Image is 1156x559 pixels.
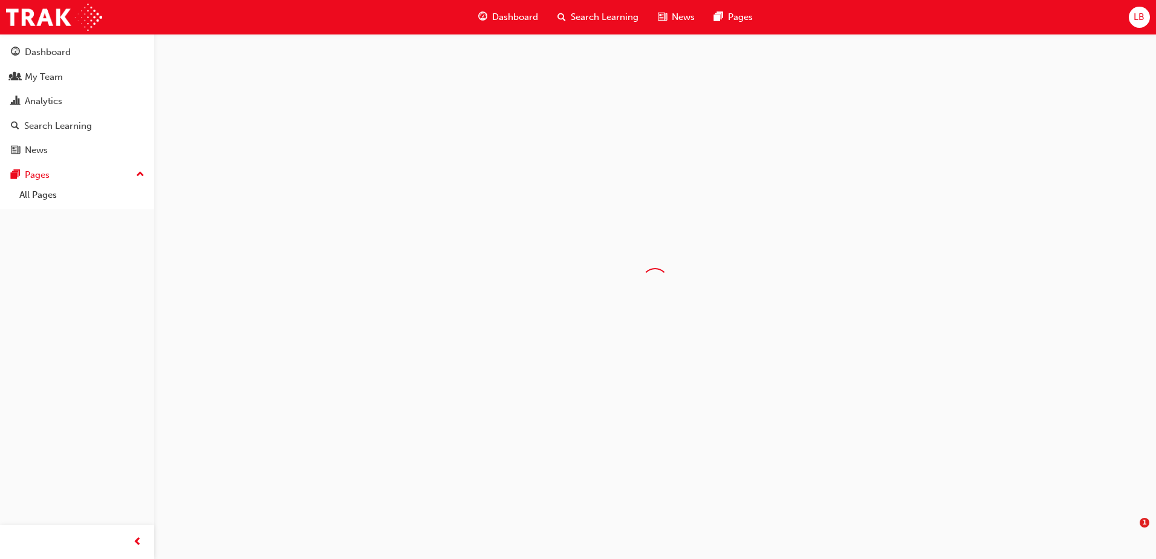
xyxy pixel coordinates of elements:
div: Search Learning [24,119,92,133]
a: Analytics [5,90,149,113]
a: search-iconSearch Learning [548,5,648,30]
a: guage-iconDashboard [469,5,548,30]
button: Pages [5,164,149,186]
img: Trak [6,4,102,31]
div: Dashboard [25,45,71,59]
div: Pages [25,168,50,182]
span: Pages [728,10,753,24]
div: Analytics [25,94,62,108]
a: pages-iconPages [704,5,762,30]
span: up-icon [136,167,144,183]
span: News [672,10,695,24]
span: news-icon [658,10,667,25]
div: News [25,143,48,157]
span: Search Learning [571,10,638,24]
span: pages-icon [714,10,723,25]
span: Dashboard [492,10,538,24]
span: search-icon [557,10,566,25]
span: LB [1134,10,1145,24]
span: pages-icon [11,170,20,181]
span: guage-icon [478,10,487,25]
iframe: Intercom live chat [1115,518,1144,547]
div: My Team [25,70,63,84]
button: DashboardMy TeamAnalyticsSearch LearningNews [5,39,149,164]
span: guage-icon [11,47,20,58]
a: news-iconNews [648,5,704,30]
span: people-icon [11,72,20,83]
a: Search Learning [5,115,149,137]
span: prev-icon [133,535,142,550]
button: LB [1129,7,1150,28]
span: news-icon [11,145,20,156]
a: News [5,139,149,162]
a: All Pages [15,186,149,204]
span: chart-icon [11,96,20,107]
a: My Team [5,66,149,88]
span: search-icon [11,121,19,132]
a: Dashboard [5,41,149,64]
span: 1 [1140,518,1149,528]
